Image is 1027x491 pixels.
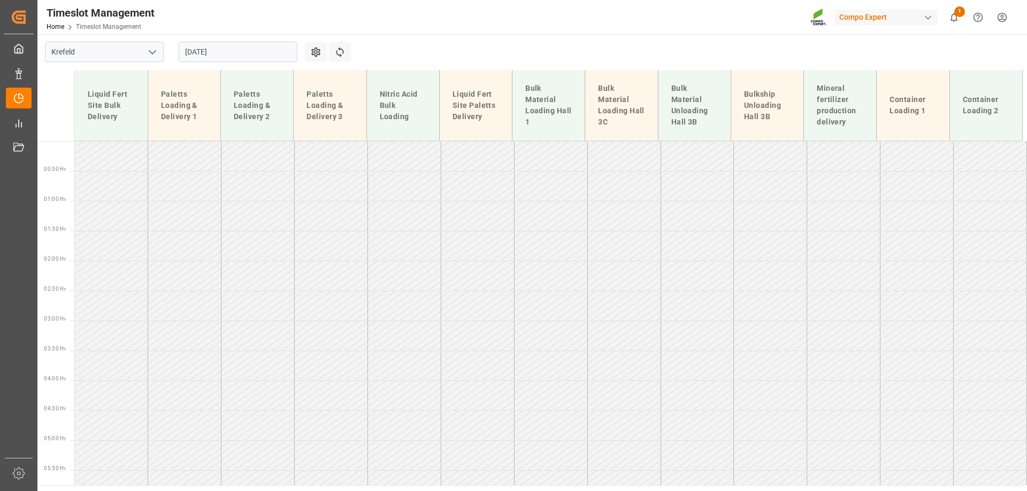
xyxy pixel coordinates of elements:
[229,84,285,127] div: Paletts Loading & Delivery 2
[44,376,66,381] span: 04:00 Hr
[954,6,965,17] span: 1
[44,346,66,352] span: 03:30 Hr
[302,84,357,127] div: Paletts Loading & Delivery 3
[594,79,649,132] div: Bulk Material Loading Hall 3C
[83,84,139,127] div: Liquid Fert Site Bulk Delivery
[885,90,940,121] div: Container Loading 1
[45,42,164,62] input: Type to search/select
[44,166,66,172] span: 00:30 Hr
[810,8,827,27] img: Screenshot%202023-09-29%20at%2010.02.21.png_1712312052.png
[144,44,160,60] button: open menu
[44,256,66,262] span: 02:00 Hr
[667,79,722,132] div: Bulk Material Unloading Hall 3B
[521,79,576,132] div: Bulk Material Loading Hall 1
[740,84,795,127] div: Bulkship Unloading Hall 3B
[44,465,66,471] span: 05:30 Hr
[942,5,966,29] button: show 1 new notifications
[448,84,503,127] div: Liquid Fert Site Paletts Delivery
[835,10,938,25] div: Compo Expert
[835,7,942,27] button: Compo Expert
[966,5,990,29] button: Help Center
[813,79,868,132] div: Mineral fertilizer production delivery
[44,226,66,232] span: 01:30 Hr
[157,84,212,127] div: Paletts Loading & Delivery 1
[44,196,66,202] span: 01:00 Hr
[47,23,64,30] a: Home
[47,5,155,21] div: Timeslot Management
[44,286,66,292] span: 02:30 Hr
[179,42,297,62] input: DD.MM.YYYY
[375,84,431,127] div: Nitric Acid Bulk Loading
[959,90,1014,121] div: Container Loading 2
[44,435,66,441] span: 05:00 Hr
[44,406,66,411] span: 04:30 Hr
[44,316,66,322] span: 03:00 Hr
